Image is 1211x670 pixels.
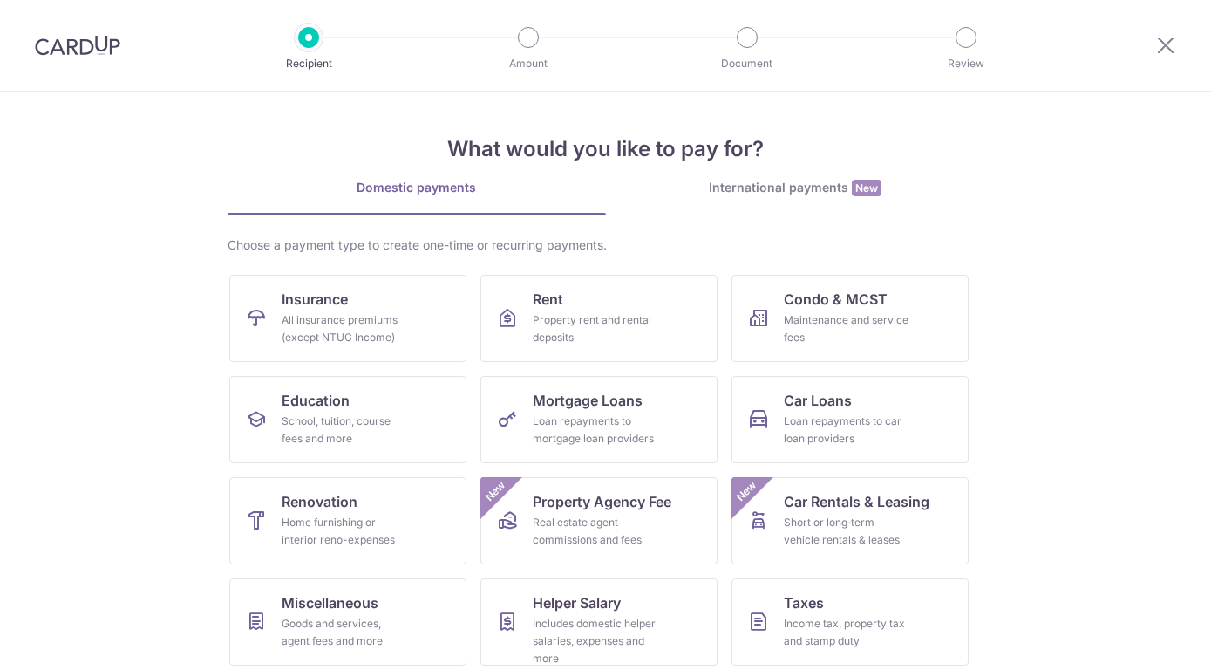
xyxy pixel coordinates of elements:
span: Insurance [282,289,348,310]
div: All insurance premiums (except NTUC Income) [282,311,407,346]
span: Rent [533,289,563,310]
img: CardUp [35,35,120,56]
a: Condo & MCSTMaintenance and service fees [731,275,969,362]
p: Document [683,55,812,72]
a: InsuranceAll insurance premiums (except NTUC Income) [229,275,466,362]
span: Renovation [282,491,357,512]
div: Domestic payments [228,179,606,196]
div: Goods and services, agent fees and more [282,615,407,650]
div: Loan repayments to car loan providers [784,413,909,448]
div: Home furnishing or interior reno-expenses [282,514,407,549]
div: Short or long‑term vehicle rentals & leases [784,514,909,549]
div: Includes domestic helper salaries, expenses and more [533,615,658,667]
span: Taxes [784,592,824,613]
div: Income tax, property tax and stamp duty [784,615,909,650]
span: Car Loans [784,390,852,411]
a: Car Rentals & LeasingShort or long‑term vehicle rentals & leasesNew [731,477,969,564]
a: Helper SalaryIncludes domestic helper salaries, expenses and more [480,578,718,666]
div: Choose a payment type to create one-time or recurring payments. [228,236,984,254]
span: New [480,477,509,506]
a: Mortgage LoansLoan repayments to mortgage loan providers [480,376,718,463]
div: Property rent and rental deposits [533,311,658,346]
span: Property Agency Fee [533,491,671,512]
div: Real estate agent commissions and fees [533,514,658,549]
iframe: Opens a widget where you can find more information [1101,618,1194,661]
a: EducationSchool, tuition, course fees and more [229,376,466,463]
h4: What would you like to pay for? [228,133,984,165]
span: Miscellaneous [282,592,378,613]
p: Recipient [244,55,373,72]
span: Helper Salary [533,592,621,613]
a: Property Agency FeeReal estate agent commissions and feesNew [480,477,718,564]
div: International payments [606,179,984,197]
div: Loan repayments to mortgage loan providers [533,413,658,448]
span: New [731,477,760,506]
div: School, tuition, course fees and more [282,413,407,448]
p: Amount [464,55,593,72]
span: Condo & MCST [784,289,888,310]
a: RenovationHome furnishing or interior reno-expenses [229,477,466,564]
a: MiscellaneousGoods and services, agent fees and more [229,578,466,666]
p: Review [901,55,1031,72]
span: Education [282,390,350,411]
a: Car LoansLoan repayments to car loan providers [731,376,969,463]
span: Mortgage Loans [533,390,643,411]
span: New [852,180,881,196]
div: Maintenance and service fees [784,311,909,346]
a: TaxesIncome tax, property tax and stamp duty [731,578,969,666]
span: Car Rentals & Leasing [784,491,929,512]
a: RentProperty rent and rental deposits [480,275,718,362]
